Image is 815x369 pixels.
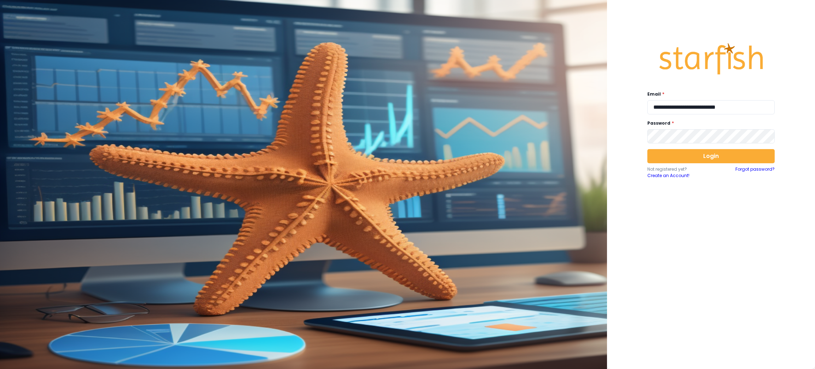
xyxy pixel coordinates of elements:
[647,166,711,172] p: Not registered yet?
[647,172,711,179] a: Create an Account!
[647,91,770,97] label: Email
[658,36,764,81] img: Logo.42cb71d561138c82c4ab.png
[735,166,775,179] a: Forgot password?
[647,120,770,126] label: Password
[647,149,775,163] button: Login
